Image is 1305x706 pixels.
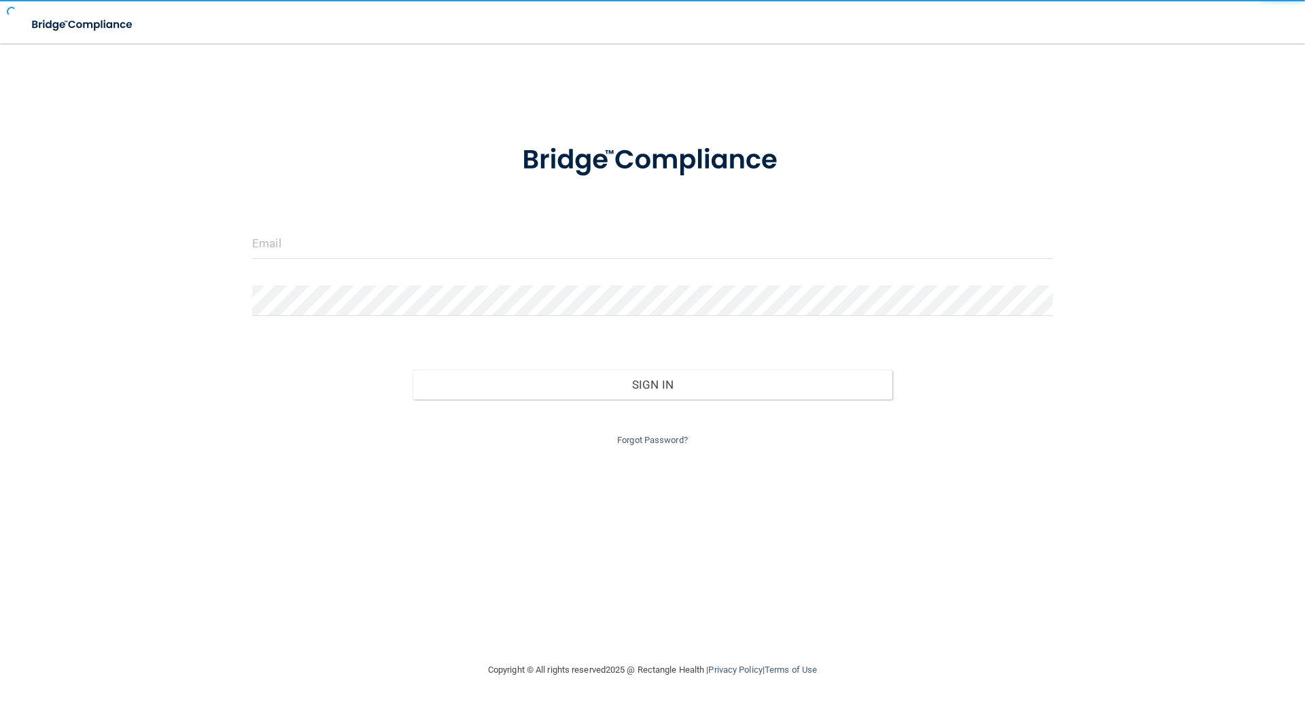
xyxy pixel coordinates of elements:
button: Sign In [413,370,893,400]
img: bridge_compliance_login_screen.278c3ca4.svg [20,11,145,39]
img: bridge_compliance_login_screen.278c3ca4.svg [494,125,811,196]
a: Privacy Policy [708,665,762,675]
a: Terms of Use [765,665,817,675]
input: Email [252,228,1053,259]
a: Forgot Password? [617,435,688,445]
div: Copyright © All rights reserved 2025 @ Rectangle Health | | [404,648,901,692]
